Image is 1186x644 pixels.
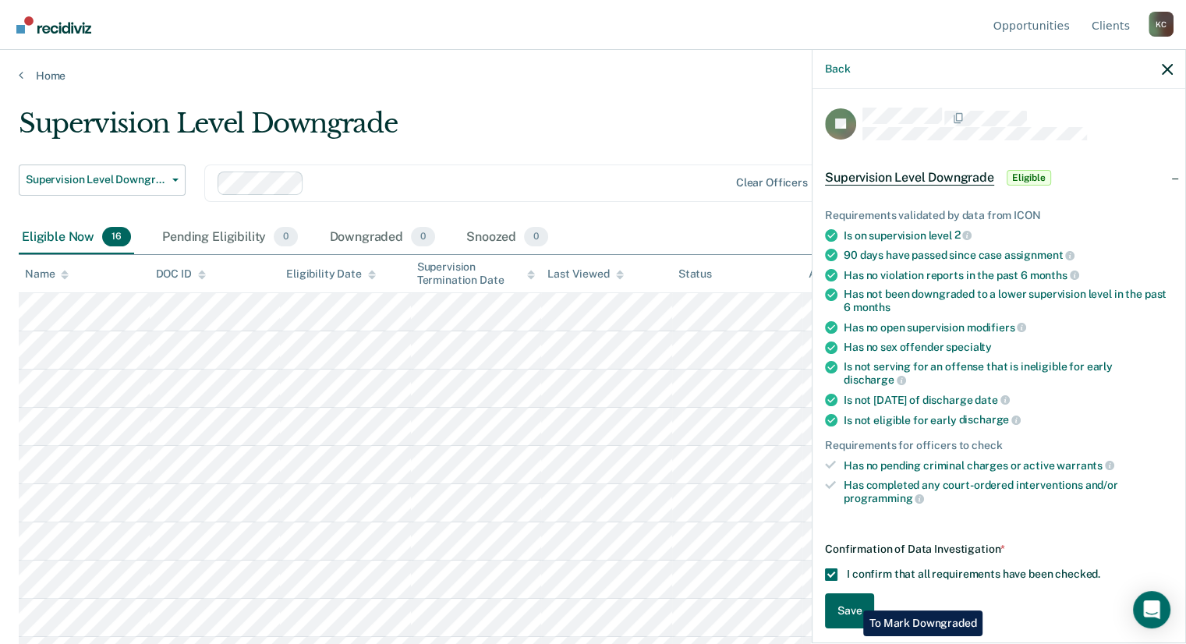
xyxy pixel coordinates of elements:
div: Has not been downgraded to a lower supervision level in the past 6 [844,288,1173,314]
span: 2 [954,228,972,241]
span: modifiers [967,321,1027,334]
button: Save [825,593,874,628]
div: K C [1149,12,1174,37]
div: Supervision Termination Date [417,260,536,287]
span: Supervision Level Downgrade [26,173,166,186]
span: Supervision Level Downgrade [825,170,994,186]
span: Eligible [1007,170,1051,186]
div: Clear officers [736,176,808,189]
span: 16 [102,227,131,247]
span: assignment [1004,249,1074,261]
div: Has no violation reports in the past 6 [844,268,1173,282]
button: Back [825,62,850,76]
div: DOC ID [156,267,206,281]
span: specialty [946,341,992,353]
span: 0 [524,227,548,247]
div: Is not serving for an offense that is ineligible for early [844,360,1173,387]
a: Home [19,69,1167,83]
div: Last Viewed [547,267,623,281]
span: 0 [411,227,435,247]
div: Confirmation of Data Investigation [825,543,1173,556]
div: Name [25,267,69,281]
span: discharge [958,413,1021,426]
div: Snoozed [463,221,551,255]
div: Is not [DATE] of discharge [844,393,1173,407]
span: programming [844,492,924,504]
div: Assigned to [809,267,882,281]
button: Profile dropdown button [1149,12,1174,37]
div: Downgraded [326,221,438,255]
div: 90 days have passed since case [844,248,1173,262]
div: Supervision Level DowngradeEligible [812,153,1185,203]
div: Requirements validated by data from ICON [825,209,1173,222]
div: Has no sex offender [844,341,1173,354]
div: Has no pending criminal charges or active [844,458,1173,472]
span: months [1030,269,1079,281]
div: Is on supervision level [844,228,1173,242]
div: Supervision Level Downgrade [19,108,908,152]
div: Pending Eligibility [159,221,301,255]
div: Has completed any court-ordered interventions and/or [844,479,1173,505]
div: Status [678,267,712,281]
img: Recidiviz [16,16,91,34]
span: date [975,394,1009,406]
div: Eligibility Date [286,267,376,281]
div: Eligible Now [19,221,134,255]
span: discharge [844,373,906,386]
div: Requirements for officers to check [825,439,1173,452]
div: Open Intercom Messenger [1133,591,1170,628]
span: I confirm that all requirements have been checked. [847,568,1100,580]
span: 0 [274,227,298,247]
span: months [853,301,890,313]
span: warrants [1057,459,1114,472]
div: Is not eligible for early [844,413,1173,427]
div: Has no open supervision [844,320,1173,334]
